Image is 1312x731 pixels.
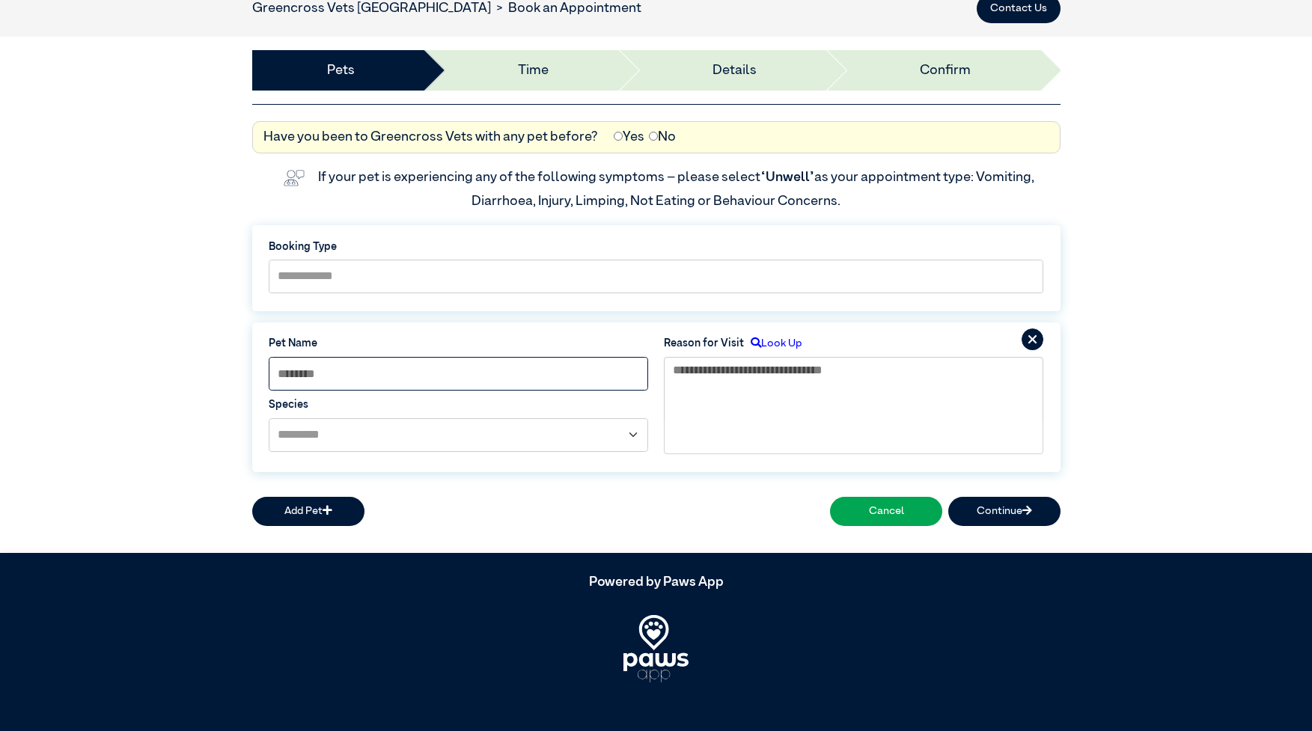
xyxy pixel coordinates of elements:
[263,127,598,147] label: Have you been to Greencross Vets with any pet before?
[252,575,1061,591] h5: Powered by Paws App
[830,497,942,527] button: Cancel
[664,336,744,352] label: Reason for Visit
[744,336,802,352] label: Look Up
[649,132,658,141] input: No
[252,497,364,527] button: Add Pet
[278,165,310,192] img: vet
[649,127,676,147] label: No
[252,1,491,15] a: Greencross Vets [GEOGRAPHIC_DATA]
[614,127,644,147] label: Yes
[760,171,814,184] span: “Unwell”
[623,615,688,682] img: PawsApp
[269,397,648,414] label: Species
[327,61,355,81] a: Pets
[318,171,1037,208] label: If your pet is experiencing any of the following symptoms – please select as your appointment typ...
[269,336,648,352] label: Pet Name
[614,132,623,141] input: Yes
[269,239,1043,256] label: Booking Type
[948,497,1061,527] button: Continue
